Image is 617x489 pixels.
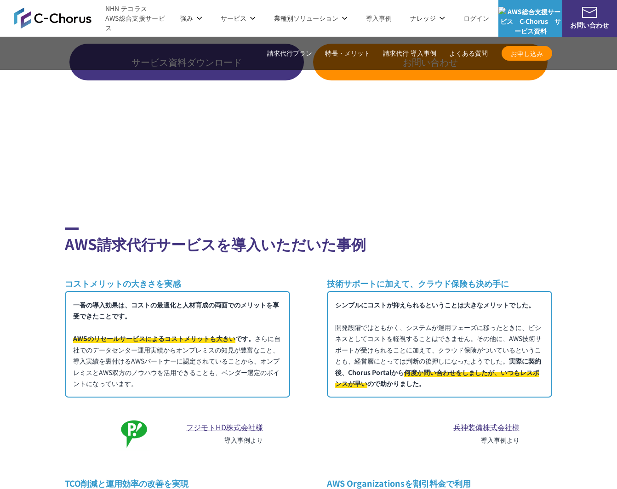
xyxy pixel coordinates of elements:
h2: AWS請求代行サービスを導入いただいた事例 [65,227,552,255]
p: 開発段階ではともかく、システムが運用フェーズに移ったときに、ビシネスとしてコストを軽視することはできません。その他に、AWS技術サポートが受けられることに加えて、クラウド保険がついているというこ... [327,291,552,398]
span: 一番の導入効果は、コストの最適化と人材育成の両面でのメリットを享受できたことです。 [73,300,279,321]
p: 導入事例より [186,435,263,445]
a: 請求代行 導入事例 [383,49,436,58]
img: お問い合わせ [582,7,597,18]
a: ログイン [463,13,489,23]
span: 実際に契約後、Chorus Portalから ので助かりました。 [335,356,541,388]
h3: コストメリットの大きさを実感 [65,278,290,289]
span: です。 [73,334,255,343]
img: AWS総合支援サービス C-Chorus [14,7,91,29]
img: 教育・公共機関向け定額チケットプラン 教育機関・官公庁などの公共機関向けの特別プラン [312,117,537,172]
img: AWS総合支援サービス C-Chorus サービス資料 [498,7,562,36]
a: サービス資料ダウンロード [69,44,304,80]
span: シンプルにコストが抑えられるということは大きなメリットでした。 [335,300,535,309]
p: ナレッジ [410,13,445,23]
h3: TCO削減と運用効率の改善を実現 [65,478,290,489]
p: 強み [180,13,202,23]
span: NHN テコラス AWS総合支援サービス [105,4,171,33]
span: サービス資料ダウンロード [69,55,304,69]
h3: 技術サポートに加えて、クラウド保険も決め手に [327,278,552,289]
a: よくある質問 [449,49,488,58]
a: 請求代行プラン [267,49,312,58]
a: 特長・メリット [325,49,370,58]
span: お問い合わせ [562,20,617,30]
p: 業種別ソリューション [274,13,348,23]
img: 兵神装備株式会社 [360,412,442,454]
img: AWSとGoogle Cloud 両方お使いの企業様 セット契約でさらに割引アップ [80,117,305,172]
a: AWS総合支援サービス C-Chorus NHN テコラスAWS総合支援サービス [14,4,171,33]
a: 兵神装備株式会社様 [453,421,520,432]
p: さらに自社でのデータセンター運用実績からオンプレミスの知見が豊富なこと、導入実績を裏付けるAWSパートナーに認定されていることから、オンプレミスとAWS双方のノウハウを活用できることも、ベンダー... [65,291,290,398]
a: お申し込み [502,46,552,61]
h3: AWS Organizationsを割引料金で利用 [327,478,552,489]
p: 導入事例より [453,435,520,445]
span: お問い合わせ [313,55,548,69]
span: お申し込み [502,49,552,58]
a: 導入事例 [366,13,392,23]
span: 何度か問い合わせをしましたが、いつもレスポンスが早い [335,368,539,388]
p: サービス [221,13,256,23]
a: お問い合わせ [313,44,548,80]
span: AWSのリセールサービスによるコストメリットも大きい [73,334,235,343]
img: フジモトHD株式会社 [92,412,175,454]
a: フジモトHD株式会社様 [186,421,263,432]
